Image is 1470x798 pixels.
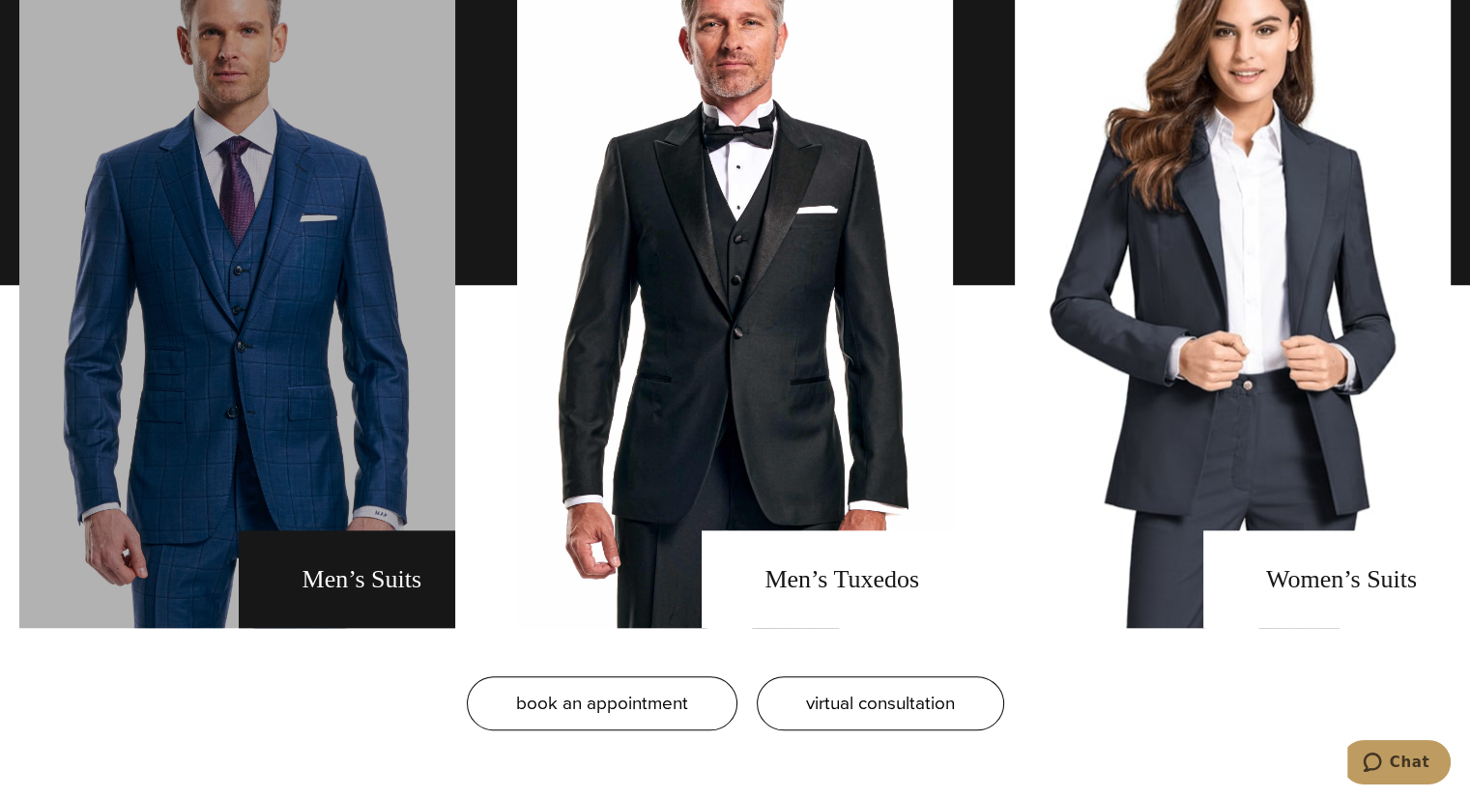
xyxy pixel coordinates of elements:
span: virtual consultation [806,689,955,717]
iframe: Opens a widget where you can chat to one of our agents [1347,740,1451,788]
span: book an appointment [516,689,688,717]
a: virtual consultation [757,676,1004,730]
a: book an appointment [467,676,737,730]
